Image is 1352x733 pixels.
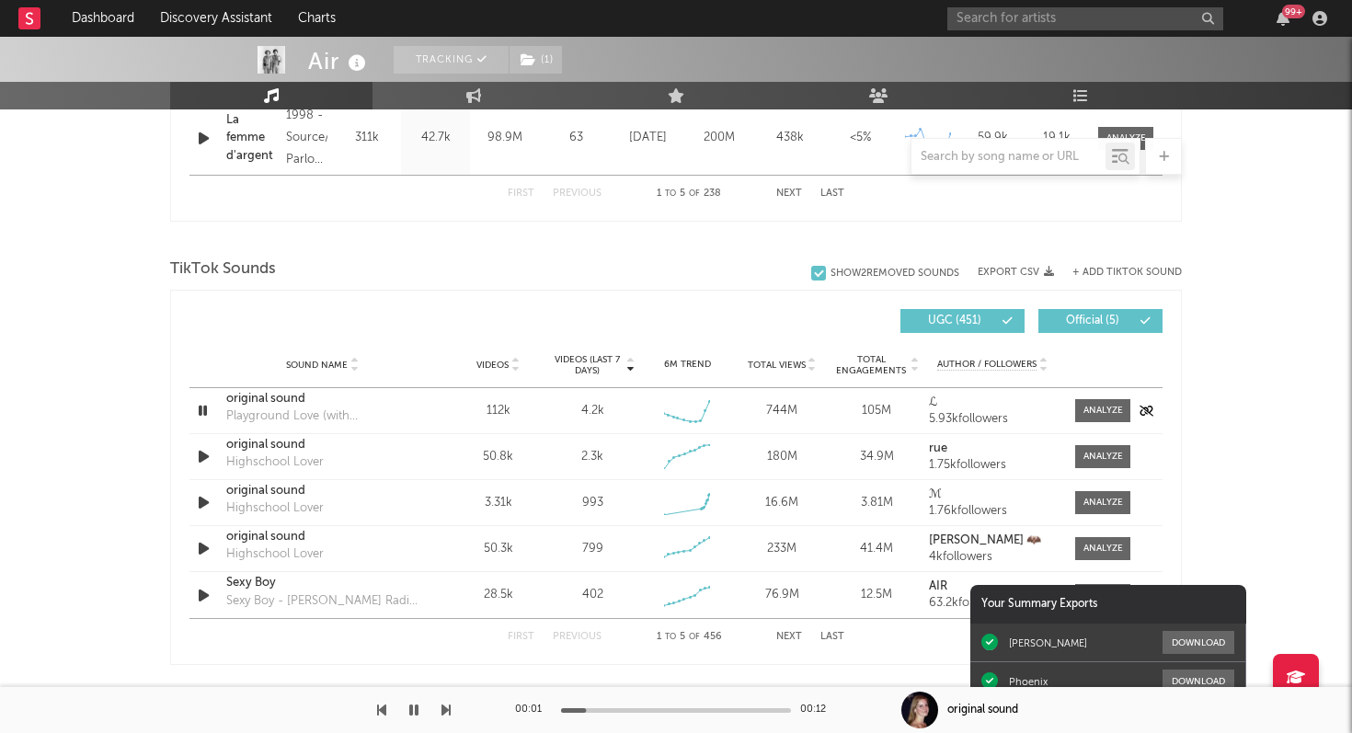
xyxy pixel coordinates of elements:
[553,189,602,199] button: Previous
[800,699,837,721] div: 00:12
[645,358,730,372] div: 6M Trend
[776,632,802,642] button: Next
[739,494,825,512] div: 16.6M
[1009,675,1048,688] div: Phoenix
[476,360,509,371] span: Videos
[965,129,1020,147] div: 59.9k
[406,129,465,147] div: 42.7k
[834,586,920,604] div: 12.5M
[978,267,1054,278] button: Export CSV
[830,129,891,147] div: <5%
[748,360,806,371] span: Total Views
[929,396,1057,409] a: ℒ
[308,46,371,76] div: Air
[912,315,997,326] span: UGC ( 451 )
[1050,315,1135,326] span: Official ( 5 )
[455,402,541,420] div: 112k
[1163,670,1234,693] button: Download
[929,551,1057,564] div: 4k followers
[226,499,324,518] div: Highschool Lover
[947,702,1018,718] div: original sound
[739,402,825,420] div: 744M
[510,46,562,74] button: (1)
[226,592,418,611] div: Sexy Boy - [PERSON_NAME] Radio Mix
[394,46,509,74] button: Tracking
[581,402,604,420] div: 4.2k
[820,632,844,642] button: Last
[508,632,534,642] button: First
[834,494,920,512] div: 3.81M
[226,390,418,408] a: original sound
[929,413,1057,426] div: 5.93k followers
[582,586,603,604] div: 402
[617,129,679,147] div: [DATE]
[929,459,1057,472] div: 1.75k followers
[475,129,534,147] div: 98.9M
[929,534,1041,546] strong: [PERSON_NAME] 🦇
[911,150,1106,165] input: Search by song name or URL
[688,129,750,147] div: 200M
[509,46,563,74] span: ( 1 )
[455,586,541,604] div: 28.5k
[937,359,1037,371] span: Author / Followers
[170,258,276,281] span: TikTok Sounds
[834,354,909,376] span: Total Engagements
[689,633,700,641] span: of
[515,699,552,721] div: 00:01
[226,482,418,500] a: original sound
[455,494,541,512] div: 3.31k
[638,626,739,648] div: 1 5 456
[929,505,1057,518] div: 1.76k followers
[929,396,937,408] strong: ℒ
[638,183,739,205] div: 1 5 238
[582,540,603,558] div: 799
[929,580,1057,593] a: AIR
[739,540,825,558] div: 233M
[1072,268,1182,278] button: + Add TikTok Sound
[834,540,920,558] div: 41.4M
[1009,636,1087,649] div: [PERSON_NAME]
[834,402,920,420] div: 105M
[665,189,676,198] span: to
[929,534,1057,547] a: [PERSON_NAME] 🦇
[739,448,825,466] div: 180M
[900,309,1025,333] button: UGC(451)
[582,494,603,512] div: 993
[929,488,1057,501] a: ℳ
[226,574,418,592] a: Sexy Boy
[929,580,947,592] strong: AIR
[947,7,1223,30] input: Search for artists
[553,632,602,642] button: Previous
[226,545,324,564] div: Highschool Lover
[226,453,324,472] div: Highschool Lover
[1282,5,1305,18] div: 99 +
[550,354,624,376] span: Videos (last 7 days)
[581,448,603,466] div: 2.3k
[226,528,418,546] a: original sound
[759,129,820,147] div: 438k
[929,597,1057,610] div: 63.2k followers
[337,129,396,147] div: 311k
[1277,11,1289,26] button: 99+
[1163,631,1234,654] button: Download
[226,111,277,166] a: La femme d'argent
[1038,309,1163,333] button: Official(5)
[226,436,418,454] a: original sound
[1054,268,1182,278] button: + Add TikTok Sound
[226,407,418,426] div: Playground Love (with [PERSON_NAME] Tracks)
[929,488,942,500] strong: ℳ
[1029,129,1084,147] div: 19.1k
[739,586,825,604] div: 76.9M
[929,442,947,454] strong: rue
[689,189,700,198] span: of
[286,360,348,371] span: Sound Name
[929,442,1057,455] a: rue
[970,585,1246,624] div: Your Summary Exports
[665,633,676,641] span: to
[508,189,534,199] button: First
